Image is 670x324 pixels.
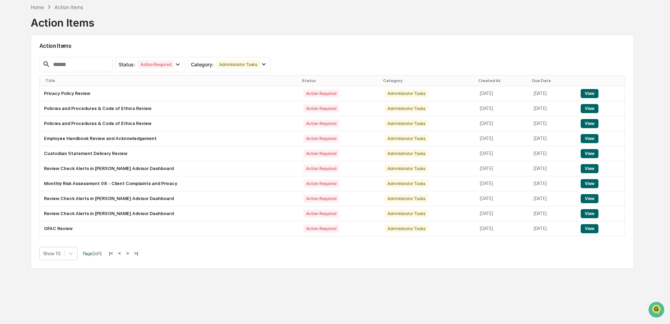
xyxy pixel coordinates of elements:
[529,206,576,221] td: [DATE]
[4,98,47,111] a: 🔎Data Lookup
[119,61,135,67] span: Status :
[476,116,529,131] td: [DATE]
[385,89,428,97] div: Administrator Tasks
[303,119,339,127] div: Action Required
[581,136,598,141] a: View
[40,146,299,161] td: Custodian Statement Delivery Review
[14,101,44,108] span: Data Lookup
[24,60,88,66] div: We're available if you need us!
[40,101,299,116] td: Policies and Procedures & Code of Ethics Review
[581,91,598,96] a: View
[303,194,339,202] div: Action Required
[581,226,598,231] a: View
[302,78,378,83] div: Status
[385,134,428,142] div: Administrator Tasks
[581,179,598,188] button: View
[581,196,598,201] a: View
[83,251,102,256] span: Page 2 of 3
[40,86,299,101] td: Privacy Policy Review
[303,134,339,142] div: Action Required
[385,104,428,112] div: Administrator Tasks
[385,149,428,157] div: Administrator Tasks
[303,209,339,218] div: Action Required
[40,176,299,191] td: Monthly Risk Assessment 08 - Client Complaints and Privacy
[31,4,44,10] div: Home
[529,116,576,131] td: [DATE]
[303,179,339,187] div: Action Required
[476,131,529,146] td: [DATE]
[581,181,598,186] a: View
[476,221,529,236] td: [DATE]
[478,78,527,83] div: Created At
[581,194,598,203] button: View
[385,194,428,202] div: Administrator Tasks
[532,78,574,83] div: Due Date
[7,89,13,94] div: 🖐️
[116,250,123,256] button: <
[529,146,576,161] td: [DATE]
[58,88,87,95] span: Attestations
[581,119,598,128] button: View
[303,104,339,112] div: Action Required
[529,176,576,191] td: [DATE]
[529,221,576,236] td: [DATE]
[581,151,598,156] a: View
[476,86,529,101] td: [DATE]
[138,60,174,68] div: Action Required
[385,209,428,218] div: Administrator Tasks
[216,60,260,68] div: Administrator Tasks
[581,166,598,171] a: View
[69,118,84,124] span: Pylon
[303,164,339,172] div: Action Required
[14,88,45,95] span: Preclearance
[51,89,56,94] div: 🗄️
[124,250,131,256] button: >
[4,85,48,98] a: 🖐️Preclearance
[40,131,299,146] td: Employee Handbook Review and Acknowledgement
[39,43,625,49] h2: Action Items
[529,86,576,101] td: [DATE]
[107,250,115,256] button: |<
[648,301,667,320] iframe: Open customer support
[581,134,598,143] button: View
[529,191,576,206] td: [DATE]
[529,101,576,116] td: [DATE]
[476,191,529,206] td: [DATE]
[31,11,94,29] div: Action Items
[476,101,529,116] td: [DATE]
[7,53,20,66] img: 1746055101610-c473b297-6a78-478c-a979-82029cc54cd1
[476,176,529,191] td: [DATE]
[303,224,339,233] div: Action Required
[385,119,428,127] div: Administrator Tasks
[529,161,576,176] td: [DATE]
[581,121,598,126] a: View
[581,106,598,111] a: View
[303,149,339,157] div: Action Required
[7,102,13,108] div: 🔎
[383,78,473,83] div: Category
[581,209,598,218] button: View
[45,78,296,83] div: Title
[40,191,299,206] td: Review Check Alerts in [PERSON_NAME] Advisor Dashboard
[581,224,598,233] button: View
[476,161,529,176] td: [DATE]
[385,164,428,172] div: Administrator Tasks
[385,179,428,187] div: Administrator Tasks
[48,85,89,98] a: 🗄️Attestations
[40,221,299,236] td: OFAC Review
[581,89,598,98] button: View
[54,4,83,10] div: Action Items
[191,61,214,67] span: Category :
[40,161,299,176] td: Review Check Alerts in [PERSON_NAME] Advisor Dashboard
[529,131,576,146] td: [DATE]
[49,118,84,124] a: Powered byPylon
[581,211,598,216] a: View
[581,149,598,158] button: View
[476,146,529,161] td: [DATE]
[119,56,127,64] button: Start new chat
[581,104,598,113] button: View
[132,250,140,256] button: >|
[40,116,299,131] td: Policies and Procedures & Code of Ethics Review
